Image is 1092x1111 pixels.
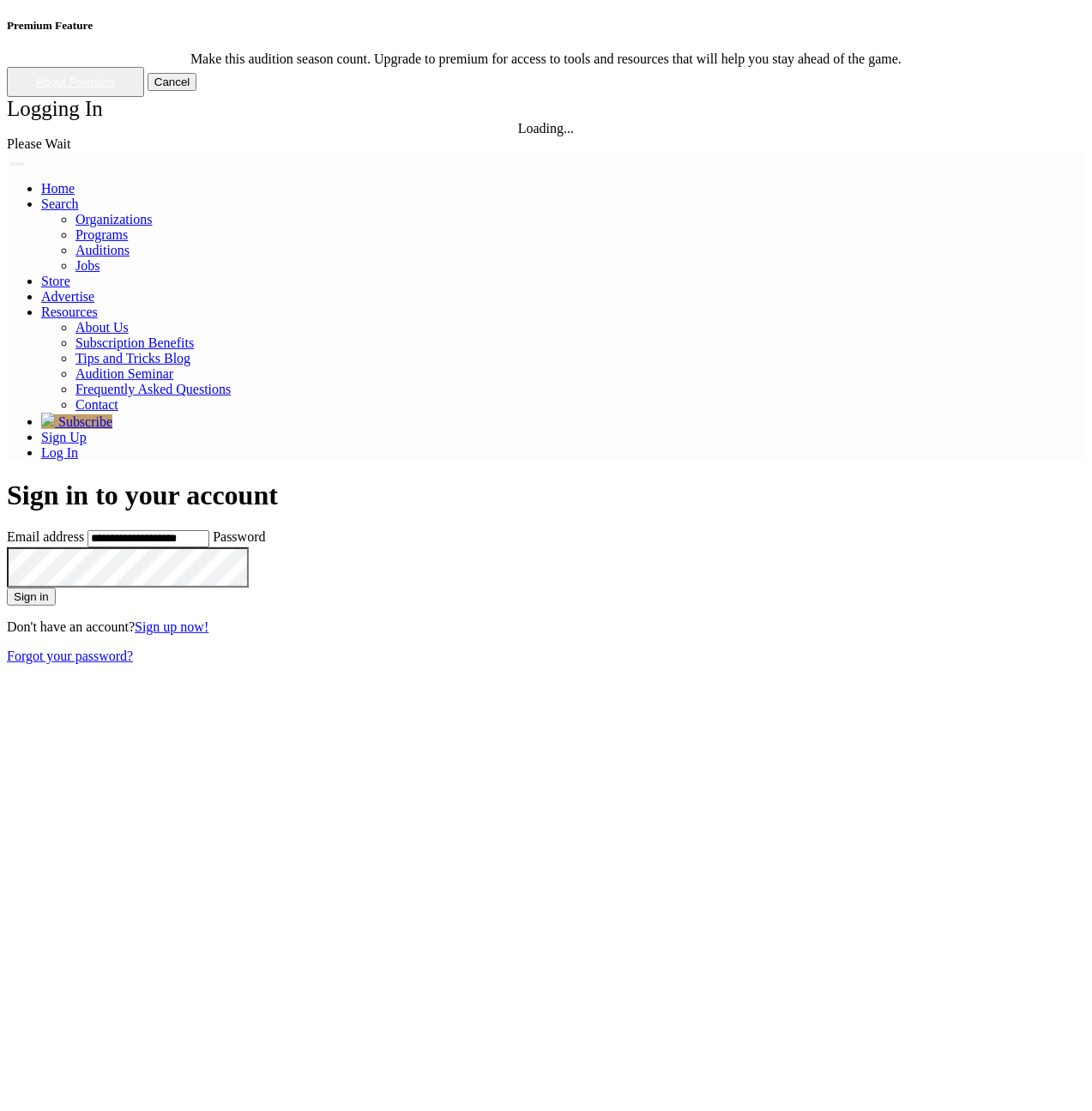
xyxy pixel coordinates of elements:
[75,212,152,226] a: Organizations
[75,320,129,335] a: About Us
[41,320,1085,413] ul: Resources
[7,588,56,606] button: Sign in
[75,227,128,242] a: Programs
[7,51,1085,67] div: Make this audition season count. Upgrade to premium for access to tools and resources that will h...
[41,413,55,426] img: gem.svg
[7,529,84,544] label: Email address
[58,414,112,429] span: Subscribe
[135,619,208,634] a: Sign up now!
[41,414,112,429] a: Subscribe
[75,382,231,396] a: Frequently Asked Questions
[41,445,78,460] a: Log In
[518,121,574,136] span: Loading...
[75,351,190,365] a: Tips and Tricks Blog
[7,19,1085,33] h5: Premium Feature
[41,430,87,444] a: Sign Up
[75,366,173,381] a: Audition Seminar
[7,619,1085,635] p: Don't have an account?
[36,75,115,88] a: About Premium
[41,196,79,211] a: Search
[7,97,1085,121] div: Logging In
[10,162,24,166] button: Toggle navigation
[41,181,75,196] a: Home
[75,397,118,412] a: Contact
[41,212,1085,274] ul: Resources
[75,243,130,257] a: Auditions
[41,274,70,288] a: Store
[41,305,98,319] a: Resources
[7,136,1085,152] div: Please Wait
[148,73,197,91] button: Cancel
[7,649,133,663] a: Forgot your password?
[41,289,94,304] a: Advertise
[75,335,194,350] a: Subscription Benefits
[213,529,265,544] label: Password
[75,258,100,273] a: Jobs
[7,480,1085,511] h1: Sign in to your account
